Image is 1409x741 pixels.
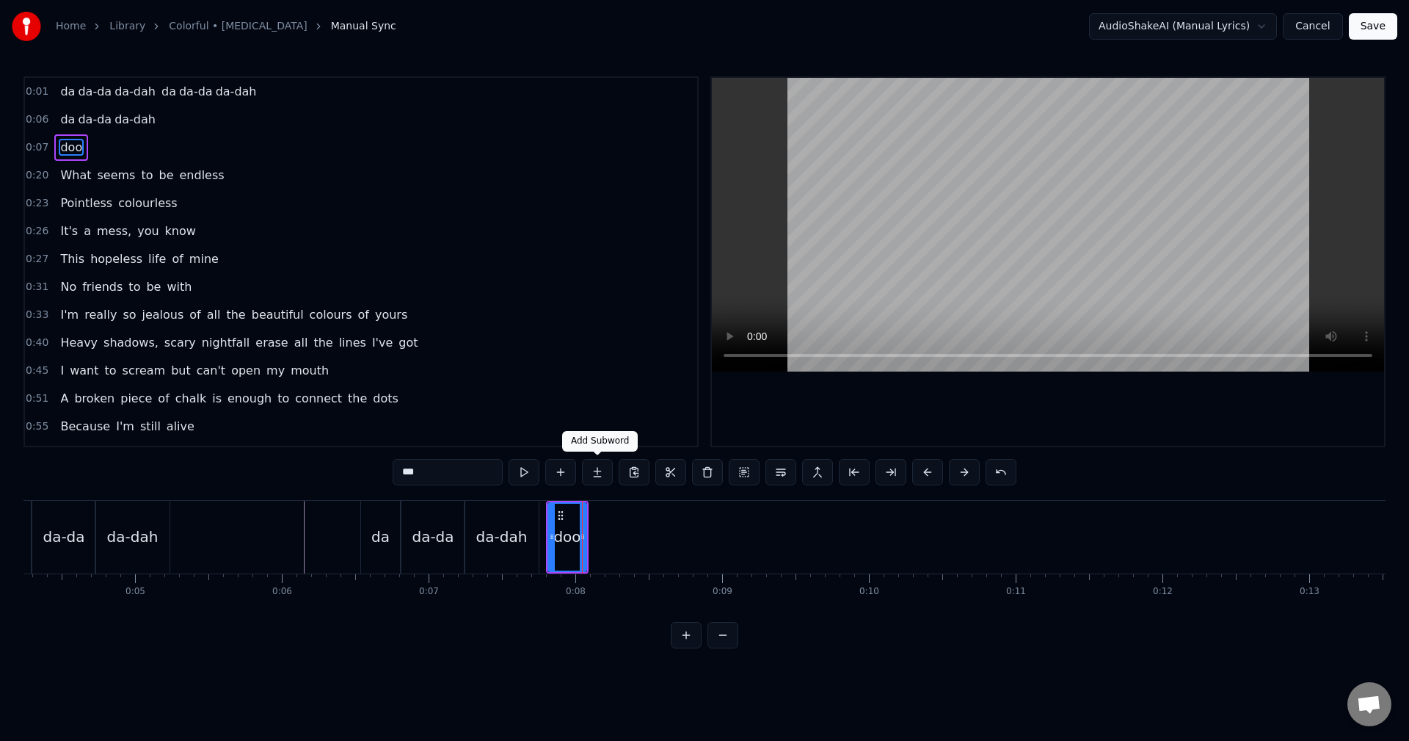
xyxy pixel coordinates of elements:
span: da-da [76,83,113,100]
span: 0:33 [26,308,48,322]
div: 0:09 [713,586,732,598]
span: the [225,306,247,323]
span: I'm [59,306,80,323]
span: scream [121,362,167,379]
span: chalk [174,390,208,407]
span: It's [59,223,79,239]
span: I'm [114,418,136,435]
span: 0:27 [26,252,48,267]
div: 0:07 [419,586,439,598]
span: da-dah [113,83,157,100]
span: piece [119,390,153,407]
span: mouth [289,362,330,379]
span: da [160,83,178,100]
span: mine [188,250,220,267]
span: mess, [95,223,133,239]
span: This [59,250,86,267]
span: 0:01 [26,84,48,99]
span: can't [195,362,227,379]
span: Heavy [59,334,99,351]
img: youka [12,12,41,41]
span: to [103,362,117,379]
div: 0:08 [566,586,586,598]
div: 0:05 [125,586,145,598]
span: scary [163,334,197,351]
span: broken [73,390,116,407]
span: shadows, [102,334,160,351]
div: da [371,526,390,548]
span: Pointless [59,195,114,212]
a: Library [109,19,145,34]
span: da-da [178,83,214,100]
span: life [147,250,167,267]
div: 0:11 [1006,586,1026,598]
nav: breadcrumb [56,19,396,34]
div: 0:13 [1300,586,1319,598]
div: da-dah [476,526,528,548]
span: 0:55 [26,419,48,434]
a: Colorful • [MEDICAL_DATA] [169,19,307,34]
span: doo [59,139,84,156]
span: to [139,167,154,184]
div: da-dah [107,526,159,548]
span: lines [338,334,368,351]
span: know [164,223,197,239]
span: alive [165,418,196,435]
span: colours [308,306,354,323]
div: da-da [412,526,454,548]
span: with [165,278,193,295]
span: hopeless [89,250,144,267]
span: I [59,362,65,379]
div: 0:12 [1153,586,1173,598]
span: 0:23 [26,196,48,211]
span: still [139,418,162,435]
span: 0:20 [26,168,48,183]
span: be [145,278,162,295]
span: but [170,362,192,379]
div: da-da [43,526,84,548]
span: yours [374,306,409,323]
span: jealous [141,306,186,323]
span: got [397,334,419,351]
span: is [211,390,223,407]
span: 0:07 [26,140,48,155]
div: 0:06 [272,586,292,598]
span: 0:31 [26,280,48,294]
span: endless [178,167,226,184]
span: seems [96,167,137,184]
div: doo [553,526,580,548]
span: Manual Sync [331,19,396,34]
span: so [121,306,137,323]
span: beautiful [250,306,305,323]
span: 0:26 [26,224,48,239]
div: Add Subword [562,431,638,452]
span: 0:51 [26,391,48,406]
span: 0:06 [26,112,48,127]
span: connect [294,390,343,407]
button: Save [1349,13,1397,40]
span: enough [226,390,273,407]
a: Open chat [1347,682,1391,726]
span: Because [59,418,112,435]
span: really [83,306,118,323]
span: nightfall [200,334,251,351]
span: da-dah [214,83,258,100]
span: the [312,334,334,351]
a: Home [56,19,86,34]
span: No [59,278,78,295]
span: my [265,362,286,379]
span: you [136,223,160,239]
span: of [156,390,170,407]
div: 0:10 [859,586,879,598]
span: want [68,362,100,379]
span: da-da [76,111,113,128]
span: I've [371,334,394,351]
span: to [276,390,291,407]
span: colourless [117,195,179,212]
span: A [59,390,70,407]
span: of [170,250,184,267]
span: the [346,390,368,407]
span: da [59,111,76,128]
span: 0:45 [26,364,48,378]
span: da-dah [113,111,157,128]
